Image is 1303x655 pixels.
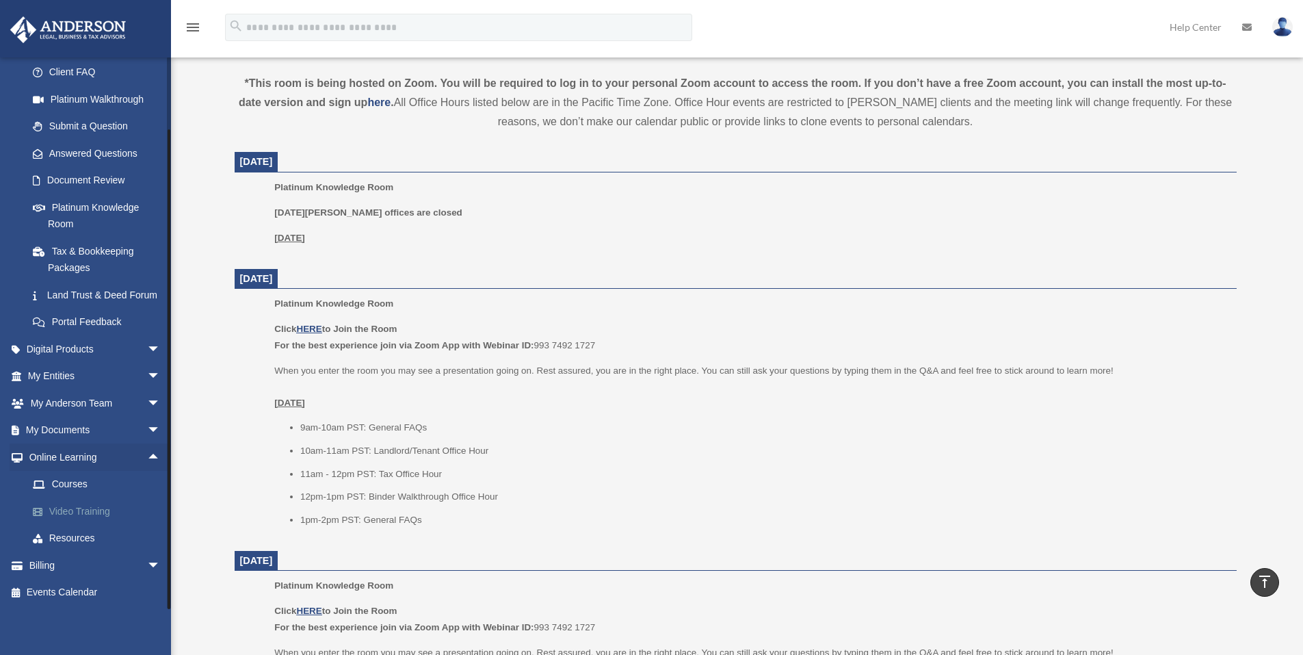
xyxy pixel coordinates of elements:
[19,59,181,86] a: Client FAQ
[19,167,181,194] a: Document Review
[274,324,397,334] b: Click to Join the Room
[19,309,181,336] a: Portal Feedback
[147,552,174,580] span: arrow_drop_down
[274,363,1226,411] p: When you enter the room you may see a presentation going on. Rest assured, you are in the right p...
[19,194,174,237] a: Platinum Knowledge Room
[19,140,181,167] a: Answered Questions
[274,580,393,591] span: Platinum Knowledge Room
[235,74,1237,131] div: All Office Hours listed below are in the Pacific Time Zone. Office Hour events are restricted to ...
[300,512,1227,528] li: 1pm-2pm PST: General FAQs
[10,363,181,390] a: My Entitiesarrow_drop_down
[10,417,181,444] a: My Documentsarrow_drop_down
[10,389,181,417] a: My Anderson Teamarrow_drop_down
[274,340,534,350] b: For the best experience join via Zoom App with Webinar ID:
[147,417,174,445] span: arrow_drop_down
[147,444,174,472] span: arrow_drop_up
[19,237,181,281] a: Tax & Bookkeeping Packages
[239,77,1226,108] strong: *This room is being hosted on Zoom. You will be required to log in to your personal Zoom account ...
[147,335,174,363] span: arrow_drop_down
[1272,17,1293,37] img: User Pic
[19,281,181,309] a: Land Trust & Deed Forum
[147,363,174,391] span: arrow_drop_down
[19,498,181,525] a: Video Training
[228,18,244,34] i: search
[391,97,393,108] strong: .
[274,207,462,218] b: [DATE][PERSON_NAME] offices are closed
[274,182,393,192] span: Platinum Knowledge Room
[240,273,273,284] span: [DATE]
[19,471,181,498] a: Courses
[300,489,1227,505] li: 12pm-1pm PST: Binder Walkthrough Office Hour
[185,19,201,36] i: menu
[274,233,305,243] u: [DATE]
[296,606,321,616] a: HERE
[300,466,1227,483] li: 11am - 12pm PST: Tax Office Hour
[10,335,181,363] a: Digital Productsarrow_drop_down
[10,579,181,606] a: Events Calendar
[10,552,181,579] a: Billingarrow_drop_down
[240,555,273,566] span: [DATE]
[1250,568,1279,597] a: vertical_align_top
[300,420,1227,436] li: 9am-10am PST: General FAQs
[147,389,174,418] span: arrow_drop_down
[240,156,273,167] span: [DATE]
[274,321,1226,353] p: 993 7492 1727
[19,113,181,140] a: Submit a Question
[274,398,305,408] u: [DATE]
[274,603,1226,635] p: 993 7492 1727
[296,324,321,334] a: HERE
[300,443,1227,459] li: 10am-11am PST: Landlord/Tenant Office Hour
[274,606,397,616] b: Click to Join the Room
[1256,574,1273,590] i: vertical_align_top
[367,97,391,108] a: here
[19,86,181,113] a: Platinum Walkthrough
[274,622,534,632] b: For the best experience join via Zoom App with Webinar ID:
[19,525,181,552] a: Resources
[10,444,181,471] a: Online Learningarrow_drop_up
[185,24,201,36] a: menu
[274,298,393,309] span: Platinum Knowledge Room
[6,16,130,43] img: Anderson Advisors Platinum Portal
